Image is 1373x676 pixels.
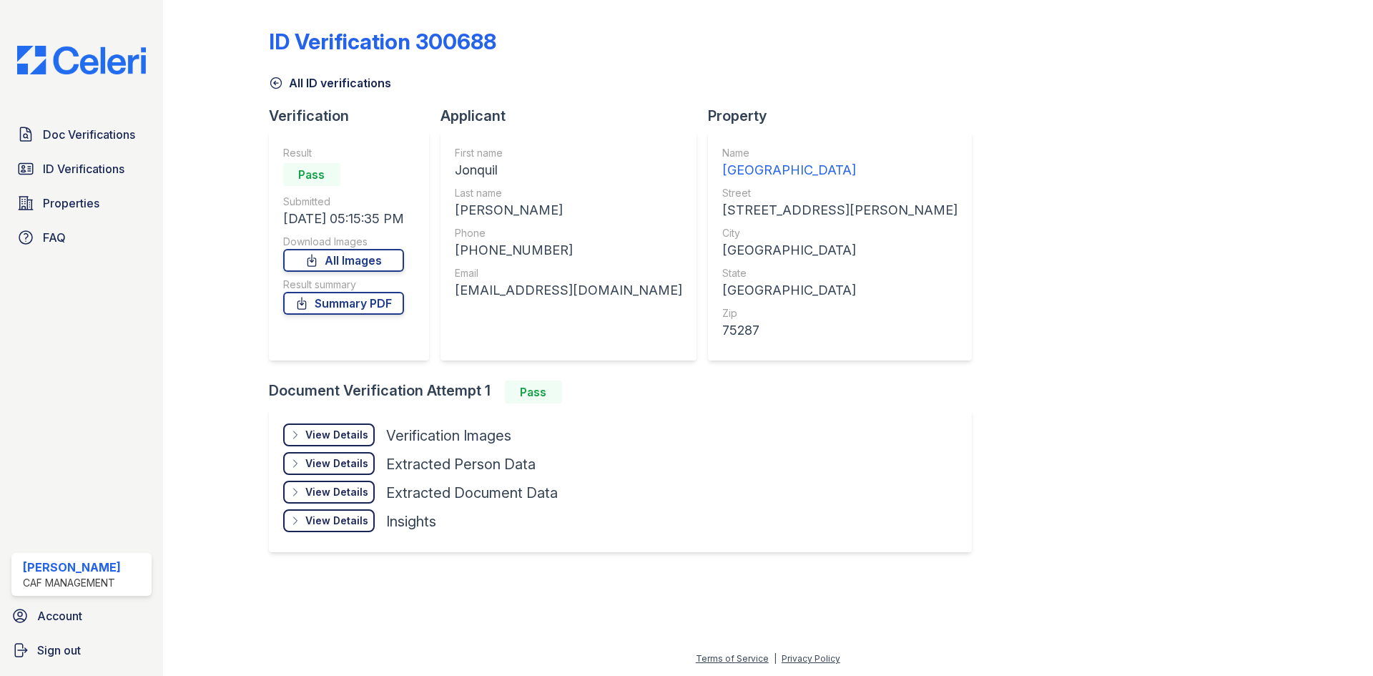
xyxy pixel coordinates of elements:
[386,454,536,474] div: Extracted Person Data
[283,209,404,229] div: [DATE] 05:15:35 PM
[43,229,66,246] span: FAQ
[283,292,404,315] a: Summary PDF
[455,226,682,240] div: Phone
[269,381,983,403] div: Document Verification Attempt 1
[774,653,777,664] div: |
[386,511,436,532] div: Insights
[722,146,958,160] div: Name
[283,278,404,292] div: Result summary
[722,186,958,200] div: Street
[708,106,983,126] div: Property
[6,602,157,630] a: Account
[43,126,135,143] span: Doc Verifications
[722,280,958,300] div: [GEOGRAPHIC_DATA]
[23,559,121,576] div: [PERSON_NAME]
[11,223,152,252] a: FAQ
[305,514,368,528] div: View Details
[6,636,157,665] a: Sign out
[11,120,152,149] a: Doc Verifications
[722,266,958,280] div: State
[283,163,340,186] div: Pass
[722,240,958,260] div: [GEOGRAPHIC_DATA]
[455,200,682,220] div: [PERSON_NAME]
[305,456,368,471] div: View Details
[455,146,682,160] div: First name
[269,106,441,126] div: Verification
[37,607,82,624] span: Account
[269,29,496,54] div: ID Verification 300688
[11,155,152,183] a: ID Verifications
[386,483,558,503] div: Extracted Document Data
[37,642,81,659] span: Sign out
[441,106,708,126] div: Applicant
[269,74,391,92] a: All ID verifications
[43,160,124,177] span: ID Verifications
[722,160,958,180] div: [GEOGRAPHIC_DATA]
[283,235,404,249] div: Download Images
[722,200,958,220] div: [STREET_ADDRESS][PERSON_NAME]
[6,46,157,74] img: CE_Logo_Blue-a8612792a0a2168367f1c8372b55b34899dd931a85d93a1a3d3e32e68fde9ad4.png
[455,160,682,180] div: Jonquil
[455,280,682,300] div: [EMAIL_ADDRESS][DOMAIN_NAME]
[283,249,404,272] a: All Images
[722,320,958,341] div: 75287
[283,195,404,209] div: Submitted
[23,576,121,590] div: CAF Management
[11,189,152,217] a: Properties
[455,186,682,200] div: Last name
[305,428,368,442] div: View Details
[722,226,958,240] div: City
[505,381,562,403] div: Pass
[386,426,511,446] div: Verification Images
[722,306,958,320] div: Zip
[455,266,682,280] div: Email
[782,653,840,664] a: Privacy Policy
[305,485,368,499] div: View Details
[283,146,404,160] div: Result
[722,146,958,180] a: Name [GEOGRAPHIC_DATA]
[43,195,99,212] span: Properties
[696,653,769,664] a: Terms of Service
[455,240,682,260] div: [PHONE_NUMBER]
